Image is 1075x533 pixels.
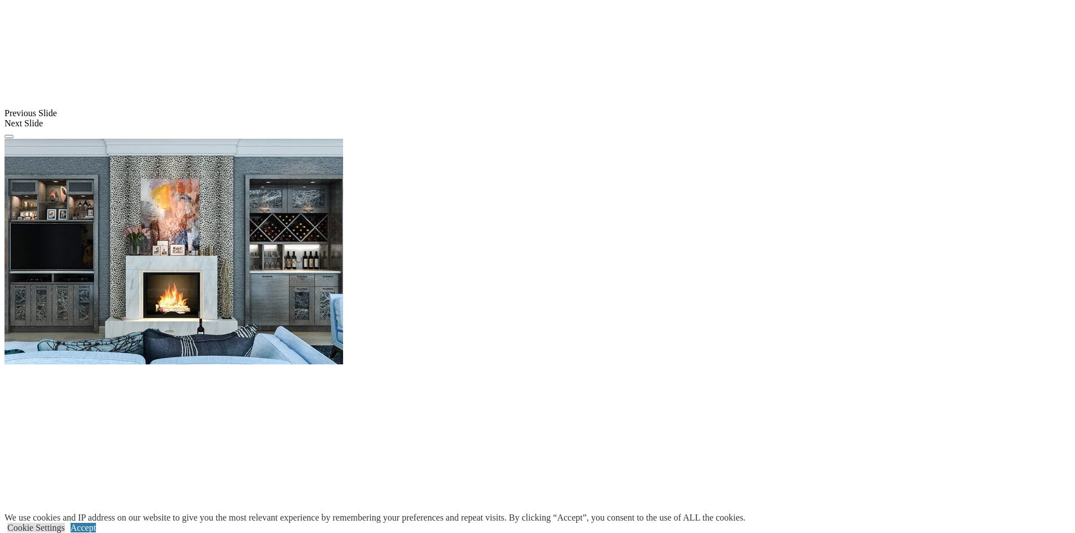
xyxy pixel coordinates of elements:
div: We use cookies and IP address on our website to give you the most relevant experience by remember... [5,513,745,523]
div: Next Slide [5,118,1070,129]
a: Cookie Settings [7,523,65,532]
div: Previous Slide [5,108,1070,118]
button: Click here to pause slide show [5,135,14,138]
a: Accept [71,523,96,532]
img: Banner for mobile view [5,139,343,364]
